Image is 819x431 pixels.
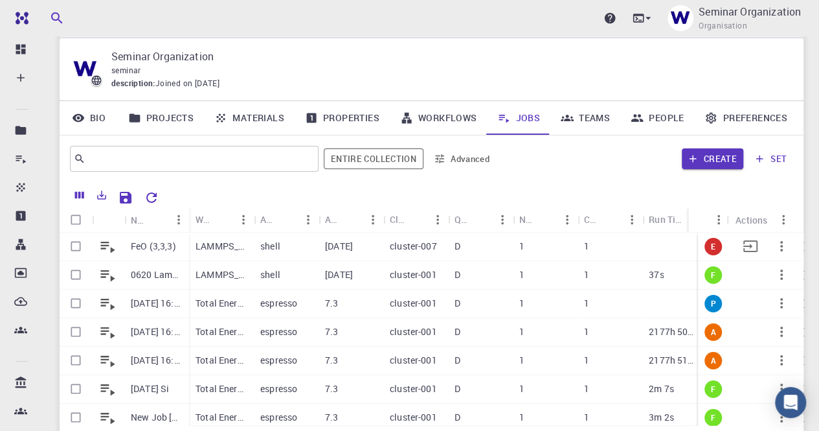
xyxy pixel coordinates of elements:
[139,185,164,211] button: Reset Explorer Settings
[10,12,28,25] img: logo
[706,384,721,395] span: F
[706,241,721,252] span: E
[324,148,423,169] span: Filter throughout whole library including sets (folders)
[519,297,524,310] p: 1
[622,209,642,230] button: Menu
[325,382,338,395] p: 7.3
[254,207,319,232] div: Application
[695,209,715,230] button: Sort
[325,207,342,232] div: Application Version
[584,268,589,281] p: 1
[584,382,589,395] p: 1
[298,209,319,230] button: Menu
[519,268,524,281] p: 1
[578,207,642,232] div: Cores
[325,325,338,338] p: 7.3
[584,297,589,310] p: 1
[390,240,437,253] p: cluster-007
[92,207,124,233] div: Icon
[363,209,383,230] button: Menu
[584,411,589,424] p: 1
[295,101,390,135] a: Properties
[69,185,91,205] button: Columns
[168,209,189,230] button: Menu
[260,411,297,424] p: espresso
[427,209,448,230] button: Menu
[688,207,729,233] div: Status
[325,354,338,367] p: 7.3
[233,209,254,230] button: Menu
[390,382,437,395] p: cluster-001
[729,207,794,233] div: Actions
[649,382,674,395] p: 2m 7s
[649,325,701,338] p: 2177h 50m 41s +
[471,209,492,230] button: Sort
[705,355,721,366] span: A
[584,325,589,338] p: 1
[204,101,295,135] a: Materials
[196,268,247,281] p: LAMMPS_default (clone) (clone)
[699,4,801,19] p: Seminar Organization
[649,411,674,424] p: 3m 2s
[60,101,118,135] a: Bio
[342,209,363,230] button: Sort
[686,209,707,230] button: Menu
[113,185,139,211] button: Save Explorer Settings
[557,209,578,230] button: Menu
[620,101,694,135] a: People
[111,77,155,90] span: description :
[155,77,219,90] span: Joined on [DATE]
[383,207,448,232] div: Cluster
[454,297,460,310] p: D
[260,325,297,338] p: espresso
[131,297,183,310] p: [DATE] 16:20 PM SmFe12
[735,207,767,233] div: Actions
[642,207,707,232] div: Run Time
[429,148,496,169] button: Advanced
[131,240,176,253] p: FeO (3,3,3)
[454,207,471,232] div: Queue
[536,209,557,230] button: Sort
[748,148,793,169] button: set
[735,231,766,262] button: Move to set
[649,268,664,281] p: 37s
[454,268,460,281] p: D
[704,323,722,341] div: active
[118,101,204,135] a: Projects
[390,325,437,338] p: cluster-001
[196,411,247,424] p: Total Energy QE 7.2
[519,325,524,338] p: 1
[519,382,524,395] p: 1
[390,297,437,310] p: cluster-001
[325,240,353,253] p: [DATE]
[260,207,277,232] div: Application
[706,412,721,423] span: F
[668,5,693,31] img: Seminar Organization
[196,325,247,338] p: Total Energy QE 7.2
[704,266,722,284] div: finished
[584,240,589,253] p: 1
[454,411,460,424] p: D
[189,207,254,232] div: Workflow Name
[454,354,460,367] p: D
[705,298,721,309] span: P
[649,207,686,232] div: Run Time
[706,270,721,281] span: F
[454,325,460,338] p: D
[325,411,338,424] p: 7.3
[584,207,601,232] div: Cores
[492,209,513,230] button: Menu
[260,382,297,395] p: espresso
[260,297,297,310] p: espresso
[454,382,460,395] p: D
[704,238,722,255] div: error
[513,207,578,232] div: Nodes
[131,382,169,395] p: [DATE] Si
[649,354,701,367] p: 2177h 51m 2s +
[319,207,383,232] div: Application Version
[91,185,113,205] button: Export
[196,382,247,395] p: Total Energy QE 7.2
[708,209,729,230] button: Menu
[519,411,524,424] p: 1
[26,9,73,21] span: Support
